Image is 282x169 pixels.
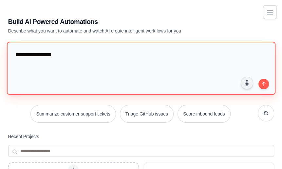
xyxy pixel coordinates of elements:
h1: Build AI Powered Automations [8,17,228,26]
button: Get new suggestions [258,105,274,121]
button: Click to speak your automation idea [241,77,253,89]
h3: Recent Projects [8,133,39,140]
iframe: Chat Widget [249,137,282,169]
button: Triage GitHub issues [120,105,174,123]
button: Summarize customer support tickets [30,105,116,123]
p: Describe what you want to automate and watch AI create intelligent workflows for you [8,28,228,34]
button: Score inbound leads [178,105,231,123]
div: Chat-Widget [249,137,282,169]
button: Toggle navigation [263,5,277,19]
